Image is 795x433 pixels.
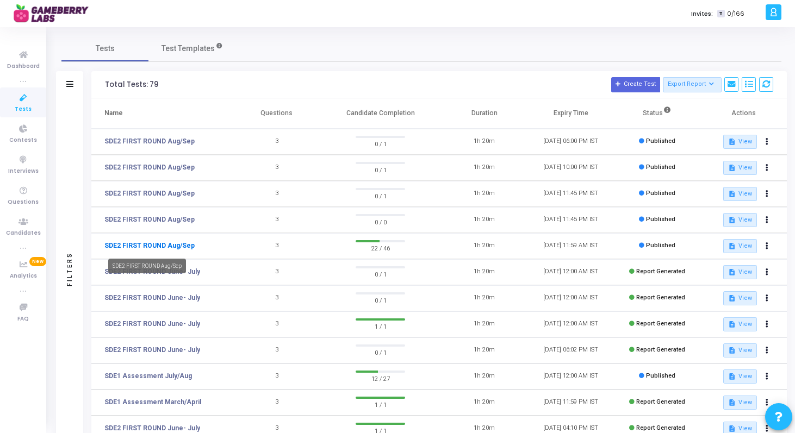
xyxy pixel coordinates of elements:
[527,155,614,181] td: [DATE] 10:00 PM IST
[104,371,192,381] a: SDE1 Assessment July/Aug
[691,9,713,18] label: Invites:
[233,285,320,311] td: 3
[723,343,756,357] button: View
[636,320,685,327] span: Report Generated
[233,207,320,233] td: 3
[636,424,685,431] span: Report Generated
[356,268,405,279] span: 0 / 1
[104,345,200,355] a: SDE2 FIRST ROUND June- July
[728,190,736,198] mat-icon: description
[636,268,685,275] span: Report Generated
[728,242,736,250] mat-icon: description
[723,396,756,410] button: View
[441,259,527,285] td: 1h 20m
[728,216,736,224] mat-icon: description
[441,363,527,390] td: 1h 20m
[108,259,186,273] div: SDE2 FIRST ROUND Aug/Sep
[356,164,405,175] span: 0 / 1
[646,137,675,145] span: Published
[233,129,320,155] td: 3
[320,98,441,129] th: Candidate Completion
[29,257,46,266] span: New
[104,319,200,329] a: SDE2 FIRST ROUND June- July
[17,315,29,324] span: FAQ
[527,337,614,363] td: [DATE] 06:02 PM IST
[233,337,320,363] td: 3
[441,285,527,311] td: 1h 20m
[723,239,756,253] button: View
[646,190,675,197] span: Published
[441,98,527,129] th: Duration
[233,259,320,285] td: 3
[527,363,614,390] td: [DATE] 12:00 AM IST
[527,390,614,416] td: [DATE] 11:59 PM IST
[636,398,685,405] span: Report Generated
[10,272,37,281] span: Analytics
[65,209,74,329] div: Filters
[104,423,200,433] a: SDE2 FIRST ROUND June- July
[527,259,614,285] td: [DATE] 12:00 AM IST
[441,233,527,259] td: 1h 20m
[723,265,756,279] button: View
[356,242,405,253] span: 22 / 46
[8,198,39,207] span: Questions
[7,62,40,71] span: Dashboard
[527,207,614,233] td: [DATE] 11:45 PM IST
[356,190,405,201] span: 0 / 1
[723,369,756,384] button: View
[728,373,736,380] mat-icon: description
[91,98,233,129] th: Name
[527,285,614,311] td: [DATE] 12:00 AM IST
[96,43,115,54] span: Tests
[104,241,195,250] a: SDE2 FIRST ROUND Aug/Sep
[441,390,527,416] td: 1h 20m
[8,167,39,176] span: Interviews
[356,321,405,331] span: 1 / 1
[527,129,614,155] td: [DATE] 06:00 PM IST
[233,311,320,337] td: 3
[723,213,756,227] button: View
[104,136,195,146] a: SDE2 FIRST ROUND Aug/Sep
[356,294,405,305] span: 0 / 1
[233,363,320,390] td: 3
[646,242,675,249] span: Published
[233,390,320,416] td: 3
[233,155,320,181] td: 3
[717,10,724,18] span: T
[356,138,405,149] span: 0 / 1
[723,161,756,175] button: View
[728,321,736,328] mat-icon: description
[636,346,685,353] span: Report Generated
[646,372,675,379] span: Published
[728,399,736,406] mat-icon: description
[14,3,95,24] img: logo
[646,164,675,171] span: Published
[104,397,201,407] a: SDE1 Assessment March/April
[723,291,756,305] button: View
[636,294,685,301] span: Report Generated
[611,77,660,92] button: Create Test
[356,373,405,384] span: 12 / 27
[728,425,736,432] mat-icon: description
[728,347,736,354] mat-icon: description
[105,80,158,89] div: Total Tests: 79
[723,317,756,331] button: View
[727,9,744,18] span: 0/166
[728,268,736,276] mat-icon: description
[663,77,722,92] button: Export Report
[441,337,527,363] td: 1h 20m
[356,399,405,410] span: 1 / 1
[441,311,527,337] td: 1h 20m
[728,294,736,302] mat-icon: description
[233,98,320,129] th: Questions
[104,215,195,224] a: SDE2 FIRST ROUND Aug/Sep
[104,189,195,198] a: SDE2 FIRST ROUND Aug/Sep
[233,233,320,259] td: 3
[527,233,614,259] td: [DATE] 11:59 AM IST
[527,98,614,129] th: Expiry Time
[15,105,32,114] span: Tests
[104,162,195,172] a: SDE2 FIRST ROUND Aug/Sep
[9,136,37,145] span: Contests
[723,135,756,149] button: View
[527,181,614,207] td: [DATE] 11:45 PM IST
